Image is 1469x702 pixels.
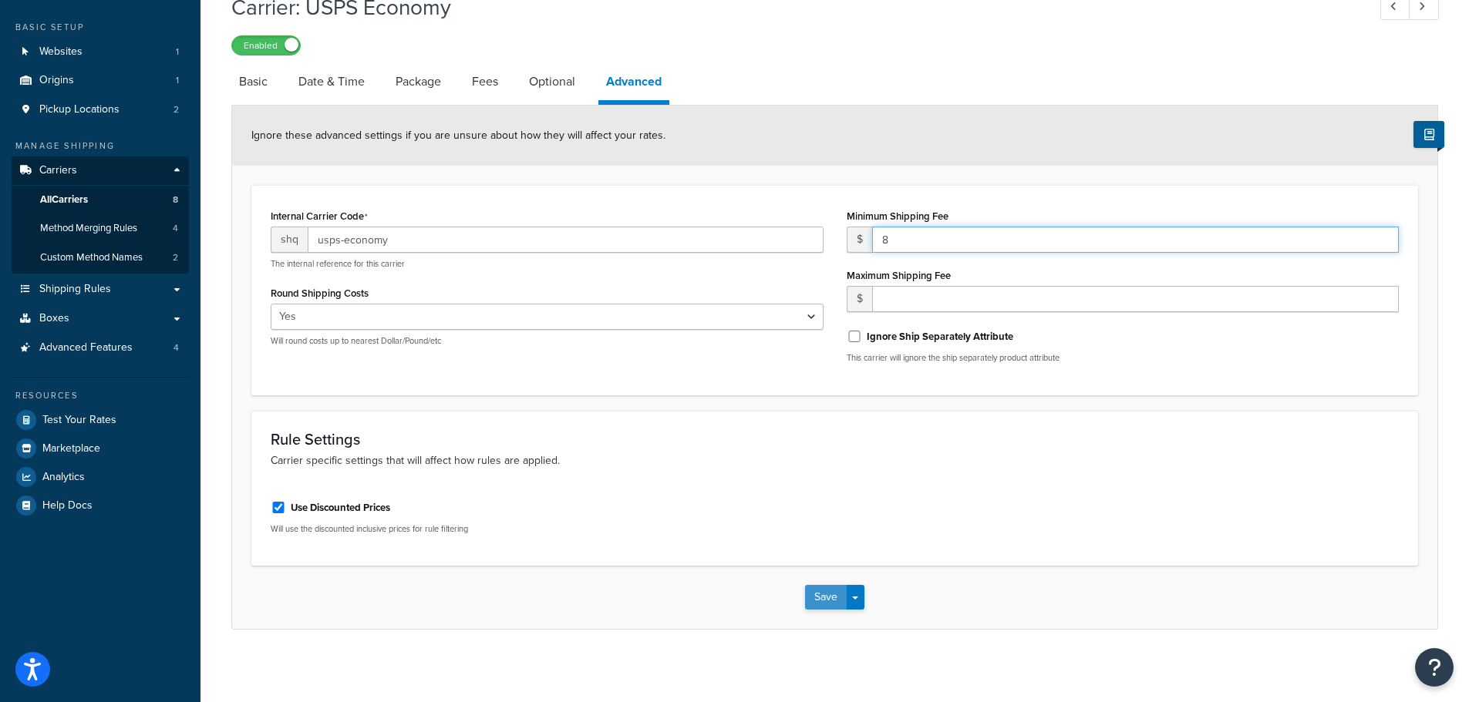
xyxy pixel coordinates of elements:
span: Boxes [39,312,69,325]
span: shq [271,227,308,253]
a: Package [388,63,449,100]
span: All Carriers [40,193,88,207]
span: $ [847,227,872,253]
span: Shipping Rules [39,283,111,296]
span: Help Docs [42,499,93,512]
span: Analytics [42,471,85,484]
li: Pickup Locations [12,96,189,124]
label: Use Discounted Prices [291,501,390,515]
a: Help Docs [12,492,189,519]
div: Manage Shipping [12,139,189,153]
p: The internal reference for this carrier [271,258,824,270]
li: Origins [12,66,189,95]
p: Carrier specific settings that will affect how rules are applied. [271,452,1399,469]
a: Boxes [12,304,189,333]
label: Maximum Shipping Fee [847,270,951,281]
label: Ignore Ship Separately Attribute [867,330,1013,344]
span: 1 [176,45,179,59]
a: Shipping Rules [12,275,189,304]
span: Pickup Locations [39,103,120,116]
a: Custom Method Names2 [12,244,189,272]
span: 2 [173,251,178,264]
span: Advanced Features [39,341,133,354]
a: Advanced [598,63,669,105]
button: Open Resource Center [1415,648,1454,687]
label: Round Shipping Costs [271,287,369,299]
a: AllCarriers8 [12,186,189,214]
a: Date & Time [291,63,372,100]
a: Websites1 [12,38,189,66]
p: Will round costs up to nearest Dollar/Pound/etc [271,335,824,347]
div: Resources [12,389,189,402]
a: Advanced Features4 [12,334,189,362]
label: Minimum Shipping Fee [847,210,948,222]
span: 4 [174,341,179,354]
a: Pickup Locations2 [12,96,189,124]
a: Analytics [12,463,189,491]
a: Fees [464,63,506,100]
span: Test Your Rates [42,414,116,427]
span: Custom Method Names [40,251,143,264]
button: Show Help Docs [1413,121,1444,148]
li: Custom Method Names [12,244,189,272]
a: Origins1 [12,66,189,95]
a: Test Your Rates [12,406,189,434]
span: 1 [176,74,179,87]
span: Websites [39,45,83,59]
span: 8 [173,193,178,207]
p: This carrier will ignore the ship separately product attribute [847,352,1400,364]
a: Optional [521,63,583,100]
a: Method Merging Rules4 [12,214,189,243]
span: Origins [39,74,74,87]
a: Marketplace [12,435,189,462]
li: Websites [12,38,189,66]
span: Marketplace [42,442,100,455]
span: $ [847,286,872,312]
span: 4 [173,222,178,235]
li: Carriers [12,156,189,274]
li: Method Merging Rules [12,214,189,243]
label: Internal Carrier Code [271,210,368,223]
p: Will use the discounted inclusive prices for rule filtering [271,523,824,535]
a: Carriers [12,156,189,185]
label: Enabled [232,36,300,55]
li: Advanced Features [12,334,189,362]
span: Carriers [39,164,77,177]
span: Ignore these advanced settings if you are unsure about how they will affect your rates. [251,127,665,143]
a: Basic [231,63,275,100]
span: Method Merging Rules [40,222,137,235]
span: 2 [174,103,179,116]
div: Basic Setup [12,21,189,34]
h3: Rule Settings [271,431,1399,448]
button: Save [805,585,847,610]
